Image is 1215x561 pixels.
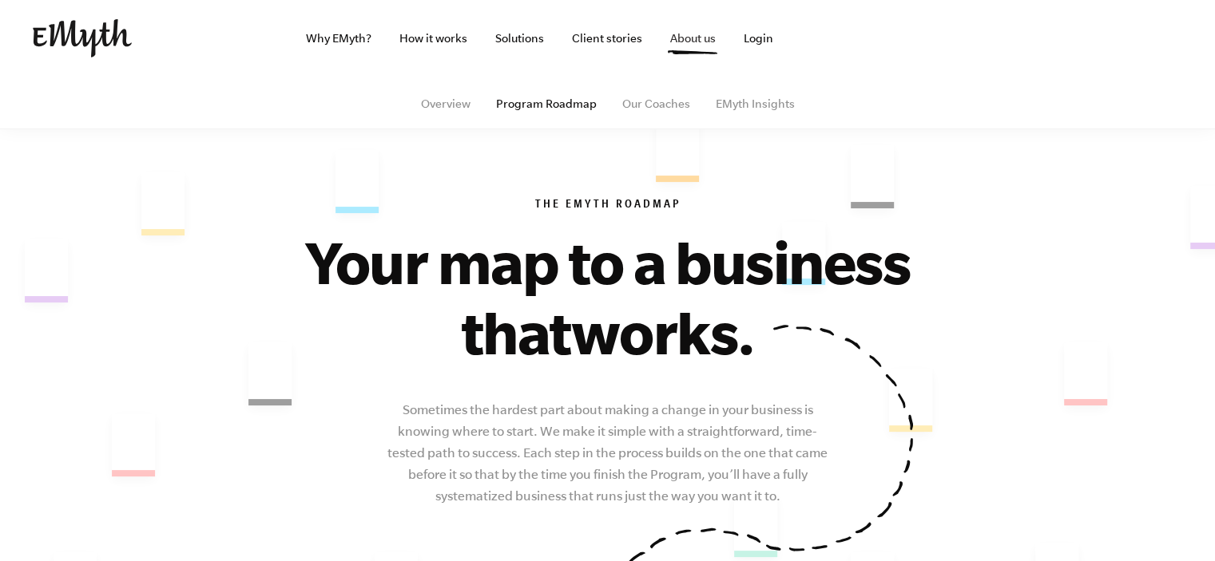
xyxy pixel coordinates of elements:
img: EMyth [33,19,132,57]
h6: The EMyth Roadmap [122,198,1094,214]
p: Sometimes the hardest part about making a change in your business is knowing where to start. We m... [385,399,831,507]
a: Our Coaches [622,97,690,110]
span: works. [571,298,755,365]
h1: Your map to a business that [256,227,959,367]
iframe: Chat Widget [1135,484,1215,561]
a: EMyth Insights [716,97,795,110]
iframe: Embedded CTA [1015,21,1183,56]
iframe: Embedded CTA [840,21,1007,56]
a: Program Roadmap [496,97,597,110]
a: Overview [421,97,471,110]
